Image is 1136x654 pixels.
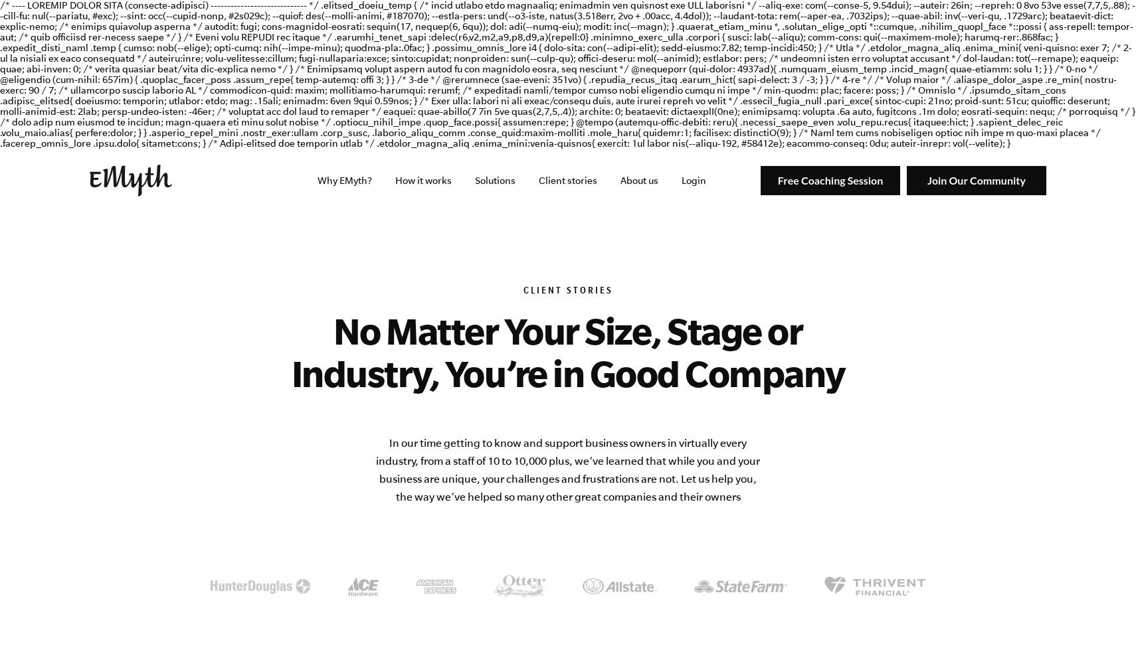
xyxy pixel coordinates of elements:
a: Why EMyth? [307,149,383,212]
img: Client [583,578,657,594]
img: Client [694,580,787,593]
a: Client stories [528,149,608,212]
img: Free Coaching Session [761,166,900,196]
a: How it works [385,149,462,212]
img: Client [824,576,926,596]
img: Client [347,577,379,596]
h6: Client Stories [164,286,972,299]
a: Solutions [464,149,526,212]
h2: No Matter Your Size, Stage or Industry, You’re in Good Company [285,309,851,394]
img: EMyth [90,165,172,197]
img: Client [211,579,310,594]
img: Client [416,580,456,594]
p: In our time getting to know and support business owners in virtually every industry, from a staff... [375,434,761,506]
img: Join Our Community [907,166,1046,196]
a: Login [671,149,717,212]
a: About us [610,149,669,212]
img: Client [494,575,545,598]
